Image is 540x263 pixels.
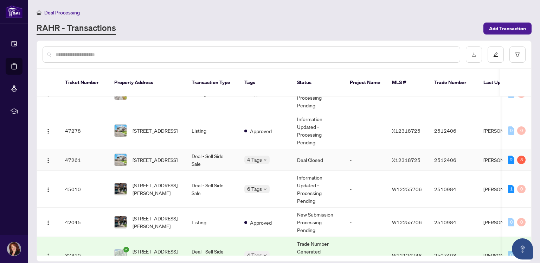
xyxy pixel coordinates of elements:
[44,10,80,16] span: Deal Processing
[37,22,116,35] a: RAHR - Transactions
[478,171,531,208] td: [PERSON_NAME]
[133,181,180,197] span: [STREET_ADDRESS][PERSON_NAME]
[7,242,21,256] img: Profile Icon
[115,183,127,195] img: thumbnail-img
[429,149,478,171] td: 2512406
[133,127,178,134] span: [STREET_ADDRESS]
[43,183,54,195] button: Logo
[471,52,476,57] span: download
[466,46,482,63] button: download
[291,171,344,208] td: Information Updated - Processing Pending
[115,249,127,261] img: thumbnail-img
[45,158,51,163] img: Logo
[429,69,478,96] th: Trade Number
[517,185,526,193] div: 0
[247,185,262,193] span: 6 Tags
[392,219,422,225] span: W12255706
[488,46,504,63] button: edit
[247,251,262,259] span: 4 Tags
[392,127,420,134] span: X12318725
[386,69,429,96] th: MLS #
[508,218,514,226] div: 0
[509,46,526,63] button: filter
[489,23,526,34] span: Add Transaction
[250,219,272,226] span: Approved
[109,69,186,96] th: Property Address
[517,126,526,135] div: 0
[59,69,109,96] th: Ticket Number
[392,252,422,258] span: W12124748
[186,149,239,171] td: Deal - Sell Side Sale
[517,218,526,226] div: 0
[133,214,180,230] span: [STREET_ADDRESS][PERSON_NAME]
[344,171,386,208] td: -
[263,158,267,162] span: down
[43,250,54,261] button: Logo
[250,127,272,135] span: Approved
[43,125,54,136] button: Logo
[429,112,478,149] td: 2512406
[508,251,514,259] div: 0
[291,69,344,96] th: Status
[478,208,531,237] td: [PERSON_NAME]
[45,253,51,259] img: Logo
[429,171,478,208] td: 2510984
[508,156,514,164] div: 2
[493,52,498,57] span: edit
[115,216,127,228] img: thumbnail-img
[247,156,262,164] span: 4 Tags
[508,126,514,135] div: 0
[291,208,344,237] td: New Submission - Processing Pending
[344,112,386,149] td: -
[291,112,344,149] td: Information Updated - Processing Pending
[344,149,386,171] td: -
[478,112,531,149] td: [PERSON_NAME]
[45,220,51,226] img: Logo
[43,154,54,165] button: Logo
[186,112,239,149] td: Listing
[186,69,239,96] th: Transaction Type
[43,217,54,228] button: Logo
[429,208,478,237] td: 2510984
[186,208,239,237] td: Listing
[263,187,267,191] span: down
[239,69,291,96] th: Tags
[515,52,520,57] span: filter
[186,171,239,208] td: Deal - Sell Side Sale
[45,129,51,134] img: Logo
[517,156,526,164] div: 3
[37,10,41,15] span: home
[59,208,109,237] td: 42045
[392,157,420,163] span: X12318725
[508,185,514,193] div: 1
[115,154,127,166] img: thumbnail-img
[59,171,109,208] td: 45010
[478,149,531,171] td: [PERSON_NAME]
[483,23,532,35] button: Add Transaction
[512,238,533,259] button: Open asap
[263,253,267,257] span: down
[59,112,109,149] td: 47278
[115,125,127,137] img: thumbnail-img
[123,247,129,252] span: check-circle
[133,248,180,263] span: [STREET_ADDRESS][PERSON_NAME]
[478,69,531,96] th: Last Updated By
[392,186,422,192] span: W12255706
[291,149,344,171] td: Deal Closed
[344,208,386,237] td: -
[59,149,109,171] td: 47261
[45,187,51,193] img: Logo
[133,156,178,164] span: [STREET_ADDRESS]
[6,5,22,18] img: logo
[344,69,386,96] th: Project Name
